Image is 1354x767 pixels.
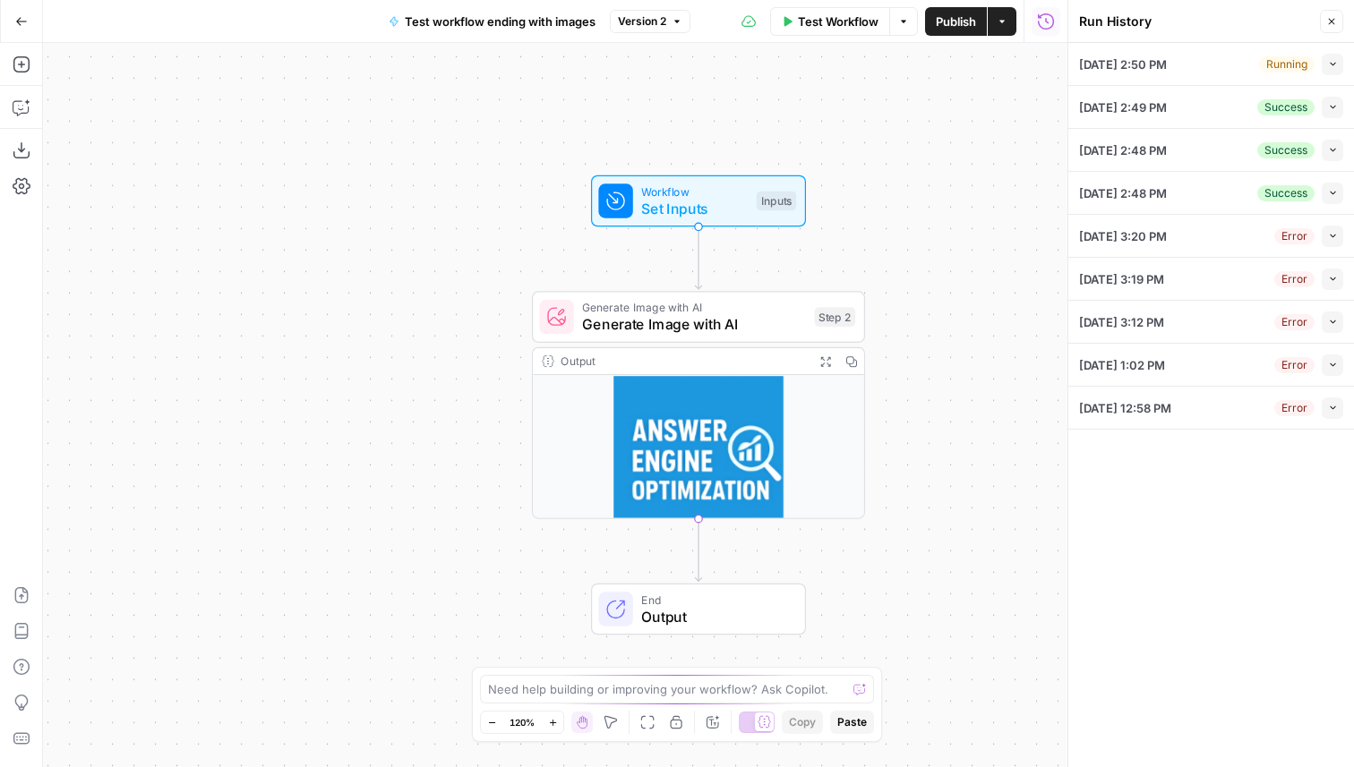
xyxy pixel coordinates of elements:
span: [DATE] 2:48 PM [1079,141,1167,159]
span: Publish [936,13,976,30]
div: Running [1259,56,1315,72]
div: Error [1274,314,1315,330]
span: [DATE] 3:19 PM [1079,270,1164,288]
span: [DATE] 12:58 PM [1079,399,1171,417]
span: Workflow [641,183,748,200]
span: Generate Image with AI [582,314,806,336]
span: [DATE] 3:20 PM [1079,227,1167,245]
span: [DATE] 2:50 PM [1079,55,1167,73]
div: Success [1257,185,1315,201]
button: Version 2 [610,10,690,33]
button: Paste [830,711,874,734]
span: [DATE] 2:49 PM [1079,98,1167,116]
span: 120% [510,715,535,729]
div: Error [1274,271,1315,287]
button: Copy [782,711,823,734]
div: Step 2 [815,307,856,327]
button: Publish [925,7,987,36]
div: Error [1274,357,1315,373]
span: Output [641,606,787,627]
span: Set Inputs [641,198,748,219]
img: image.png [533,375,864,545]
g: Edge from start to step_2 [695,226,701,289]
div: Inputs [757,192,796,211]
div: Output [561,353,806,370]
span: End [641,591,787,608]
span: Paste [837,714,867,730]
div: Generate Image with AIGenerate Image with AIStep 2Output [532,291,865,518]
span: [DATE] 3:12 PM [1079,313,1164,331]
span: [DATE] 2:48 PM [1079,184,1167,202]
div: Error [1274,228,1315,244]
span: Test workflow ending with images [405,13,596,30]
div: WorkflowSet InputsInputs [532,175,865,227]
div: Error [1274,400,1315,416]
div: EndOutput [532,584,865,635]
span: [DATE] 1:02 PM [1079,356,1165,374]
span: Generate Image with AI [582,299,806,316]
span: Version 2 [618,13,666,30]
button: Test Workflow [770,7,889,36]
button: Test workflow ending with images [378,7,606,36]
div: Success [1257,142,1315,158]
div: Success [1257,99,1315,115]
span: Copy [789,714,816,730]
g: Edge from step_2 to end [695,519,701,582]
span: Test Workflow [798,13,878,30]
